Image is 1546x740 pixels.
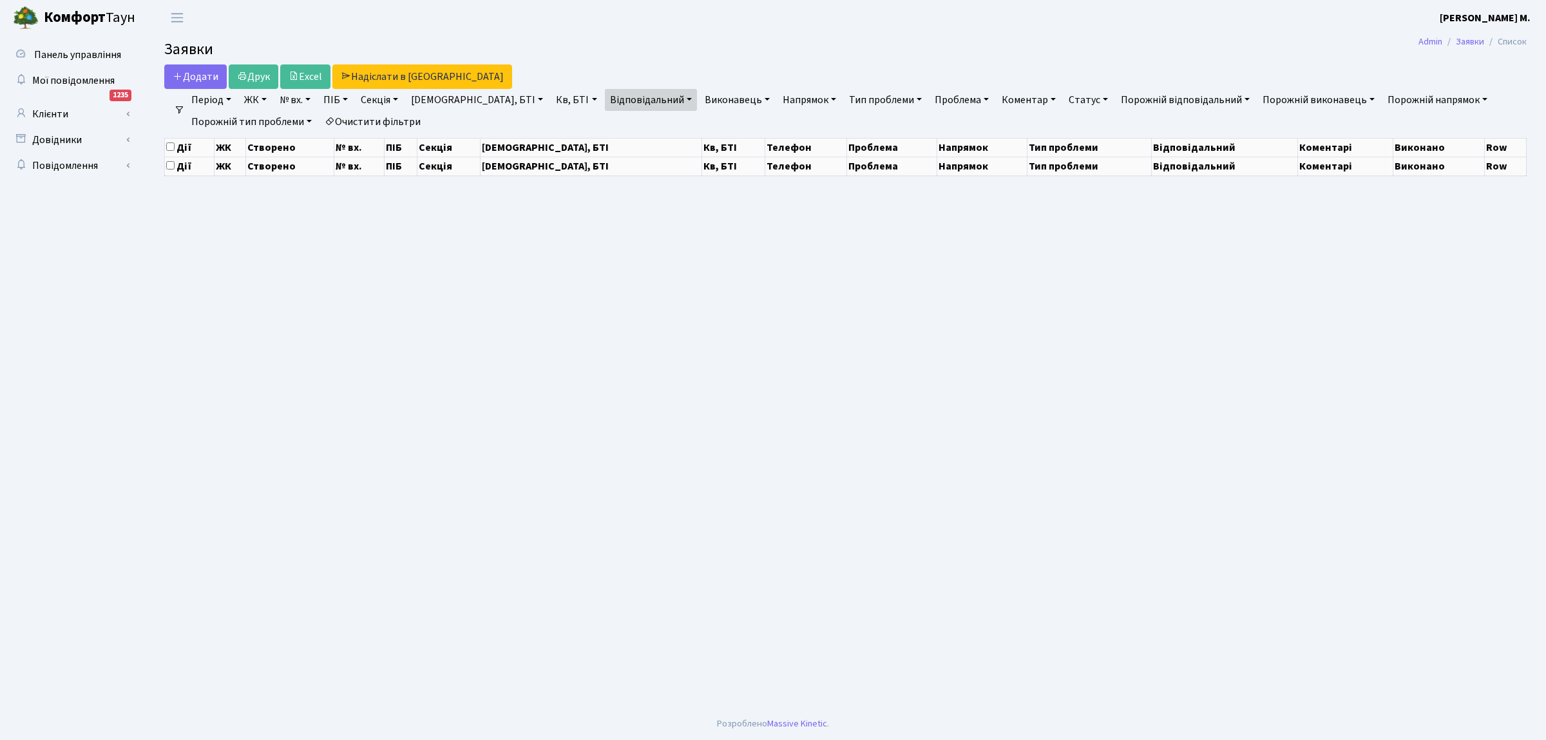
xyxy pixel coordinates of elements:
nav: breadcrumb [1399,28,1546,55]
th: Проблема [847,157,937,175]
th: ПІБ [385,138,417,157]
a: Виконавець [700,89,775,111]
span: Панель управління [34,48,121,62]
a: Довідники [6,127,135,153]
a: Відповідальний [605,89,697,111]
th: Секція [417,138,480,157]
b: [PERSON_NAME] М. [1440,11,1531,25]
a: ЖК [239,89,272,111]
a: Статус [1064,89,1113,111]
a: Порожній тип проблеми [186,111,317,133]
th: Дії [165,138,215,157]
a: Період [186,89,236,111]
a: Massive Kinetic [767,717,827,730]
a: [DEMOGRAPHIC_DATA], БТІ [406,89,548,111]
th: Row [1485,138,1527,157]
a: [PERSON_NAME] М. [1440,10,1531,26]
th: Коментарі [1298,157,1393,175]
th: Секція [417,157,480,175]
th: Виконано [1393,138,1485,157]
th: Row [1485,157,1527,175]
a: Друк [229,64,278,89]
a: Кв, БТІ [551,89,602,111]
a: Надіслати в [GEOGRAPHIC_DATA] [332,64,512,89]
a: Повідомлення [6,153,135,179]
a: Порожній виконавець [1257,89,1380,111]
th: Створено [246,138,334,157]
a: Напрямок [778,89,841,111]
span: Додати [173,70,218,84]
a: Додати [164,64,227,89]
th: ПІБ [385,157,417,175]
span: Заявки [164,38,213,61]
th: ЖК [214,157,245,175]
th: Телефон [765,157,847,175]
th: Відповідальний [1152,157,1298,175]
a: Проблема [930,89,994,111]
th: Проблема [847,138,937,157]
a: Порожній напрямок [1382,89,1493,111]
th: ЖК [214,138,245,157]
a: Клієнти [6,101,135,127]
a: Порожній відповідальний [1116,89,1255,111]
th: Телефон [765,138,847,157]
li: Список [1484,35,1527,49]
a: Excel [280,64,330,89]
th: № вх. [334,157,384,175]
a: Тип проблеми [844,89,927,111]
th: Напрямок [937,157,1027,175]
th: Відповідальний [1152,138,1298,157]
th: Тип проблеми [1027,157,1152,175]
th: Кв, БТІ [702,138,765,157]
th: Коментарі [1298,138,1393,157]
span: Мої повідомлення [32,73,115,88]
th: Тип проблеми [1027,138,1152,157]
a: Панель управління [6,42,135,68]
img: logo.png [13,5,39,31]
a: Коментар [997,89,1061,111]
div: 1235 [110,90,131,101]
th: Дії [165,157,215,175]
a: ПІБ [318,89,353,111]
div: Розроблено . [717,717,829,731]
th: Напрямок [937,138,1027,157]
th: № вх. [334,138,384,157]
th: Створено [246,157,334,175]
a: Мої повідомлення1235 [6,68,135,93]
th: Кв, БТІ [702,157,765,175]
a: Секція [356,89,403,111]
button: Переключити навігацію [161,7,193,28]
th: [DEMOGRAPHIC_DATA], БТІ [480,157,702,175]
span: Таун [44,7,135,29]
a: № вх. [274,89,316,111]
a: Заявки [1456,35,1484,48]
th: [DEMOGRAPHIC_DATA], БТІ [480,138,702,157]
th: Виконано [1393,157,1485,175]
a: Admin [1418,35,1442,48]
a: Очистити фільтри [320,111,426,133]
b: Комфорт [44,7,106,28]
